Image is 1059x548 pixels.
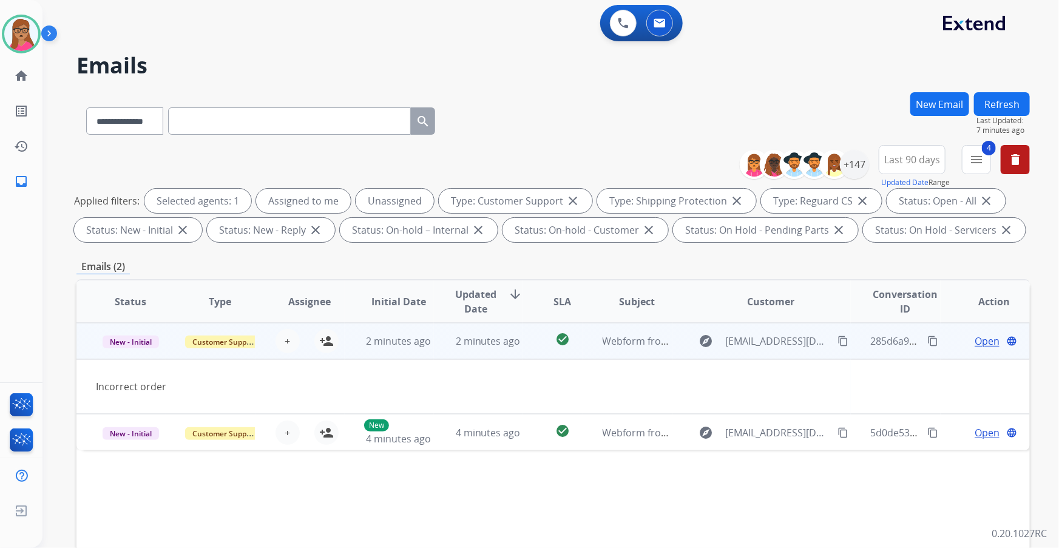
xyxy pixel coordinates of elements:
[962,145,991,174] button: 4
[453,287,498,316] span: Updated Date
[439,189,592,213] div: Type: Customer Support
[456,334,521,348] span: 2 minutes ago
[927,336,938,347] mat-icon: content_copy
[1006,336,1017,347] mat-icon: language
[14,139,29,154] mat-icon: history
[969,152,984,167] mat-icon: menu
[941,280,1030,323] th: Action
[976,126,1030,135] span: 7 minutes ago
[185,427,264,440] span: Customer Support
[366,334,431,348] span: 2 minutes ago
[340,218,498,242] div: Status: On-hold – Internal
[855,194,870,208] mat-icon: close
[976,116,1030,126] span: Last Updated:
[74,194,140,208] p: Applied filters:
[14,104,29,118] mat-icon: list_alt
[974,92,1030,116] button: Refresh
[1008,152,1023,167] mat-icon: delete
[276,421,300,445] button: +
[726,334,831,348] span: [EMAIL_ADDRESS][DOMAIN_NAME]
[364,419,389,431] p: New
[4,17,38,51] img: avatar
[96,379,831,394] div: Incorrect order
[729,194,744,208] mat-icon: close
[209,294,231,309] span: Type
[76,53,1030,78] h2: Emails
[508,287,523,302] mat-icon: arrow_downward
[831,223,846,237] mat-icon: close
[319,425,334,440] mat-icon: person_add
[144,189,251,213] div: Selected agents: 1
[603,426,878,439] span: Webform from [EMAIL_ADDRESS][DOMAIN_NAME] on [DATE]
[308,223,323,237] mat-icon: close
[999,223,1013,237] mat-icon: close
[837,427,848,438] mat-icon: content_copy
[185,336,264,348] span: Customer Support
[285,334,290,348] span: +
[881,177,950,188] span: Range
[416,114,430,129] mat-icon: search
[74,218,202,242] div: Status: New - Initial
[837,336,848,347] mat-icon: content_copy
[879,145,946,174] button: Last 90 days
[256,189,351,213] div: Assigned to me
[76,259,130,274] p: Emails (2)
[863,218,1026,242] div: Status: On Hold - Servicers
[285,425,290,440] span: +
[870,287,939,316] span: Conversation ID
[975,425,1000,440] span: Open
[979,194,993,208] mat-icon: close
[699,334,714,348] mat-icon: explore
[175,223,190,237] mat-icon: close
[14,69,29,83] mat-icon: home
[1006,427,1017,438] mat-icon: language
[597,189,756,213] div: Type: Shipping Protection
[619,294,655,309] span: Subject
[103,427,159,440] span: New - Initial
[699,425,714,440] mat-icon: explore
[366,432,431,445] span: 4 minutes ago
[870,426,1055,439] span: 5d0de53f-3acc-4048-8030-83523da5ce46
[555,424,570,438] mat-icon: check_circle
[910,92,969,116] button: New Email
[471,223,486,237] mat-icon: close
[319,334,334,348] mat-icon: person_add
[992,526,1047,541] p: 0.20.1027RC
[356,189,434,213] div: Unassigned
[14,174,29,189] mat-icon: inbox
[982,141,996,155] span: 4
[207,218,335,242] div: Status: New - Reply
[884,157,940,162] span: Last 90 days
[103,336,159,348] span: New - Initial
[881,178,929,188] button: Updated Date
[641,223,656,237] mat-icon: close
[975,334,1000,348] span: Open
[927,427,938,438] mat-icon: content_copy
[726,425,831,440] span: [EMAIL_ADDRESS][DOMAIN_NAME]
[456,426,521,439] span: 4 minutes ago
[748,294,795,309] span: Customer
[603,334,878,348] span: Webform from [EMAIL_ADDRESS][DOMAIN_NAME] on [DATE]
[115,294,146,309] span: Status
[553,294,571,309] span: SLA
[673,218,858,242] div: Status: On Hold - Pending Parts
[371,294,426,309] span: Initial Date
[840,150,869,179] div: +147
[566,194,580,208] mat-icon: close
[761,189,882,213] div: Type: Reguard CS
[887,189,1006,213] div: Status: Open - All
[502,218,668,242] div: Status: On-hold - Customer
[288,294,331,309] span: Assignee
[276,329,300,353] button: +
[555,332,570,347] mat-icon: check_circle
